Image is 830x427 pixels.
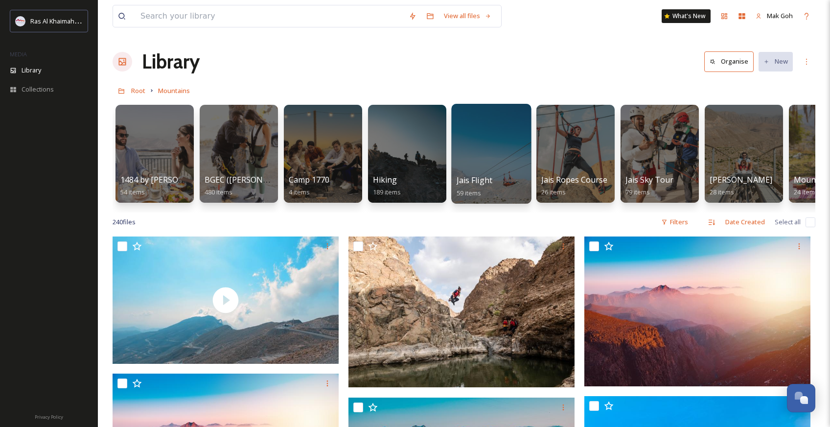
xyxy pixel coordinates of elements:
[625,188,650,196] span: 79 items
[131,85,145,96] a: Root
[457,176,492,197] a: Jais Flight59 items
[787,384,815,412] button: Open Chat
[541,188,566,196] span: 26 items
[113,217,136,227] span: 240 file s
[22,66,41,75] span: Library
[289,174,329,185] span: Camp 1770
[35,410,63,422] a: Privacy Policy
[10,50,27,58] span: MEDIA
[348,237,575,387] img: Wadi Shawka Ras Al Khaimah UAE.jpg
[656,213,693,232] div: Filters
[289,188,310,196] span: 4 items
[205,175,354,196] a: BGEC ([PERSON_NAME] Explorers Camp)480 items
[439,6,496,25] a: View all files
[457,175,492,186] span: Jais Flight
[22,85,54,94] span: Collections
[30,16,169,25] span: Ras Al Khaimah Tourism Development Authority
[541,175,607,196] a: Jais Ropes Course26 items
[775,217,801,227] span: Select all
[120,188,145,196] span: 54 items
[158,85,190,96] a: Mountains
[373,175,401,196] a: Hiking189 items
[142,47,200,76] a: Library
[710,188,734,196] span: 28 items
[720,213,770,232] div: Date Created
[704,51,754,71] button: Organise
[457,188,482,197] span: 59 items
[625,175,673,196] a: Jais Sky Tour79 items
[120,174,213,185] span: 1484 by [PERSON_NAME]
[767,11,793,20] span: Mak Goh
[704,51,759,71] a: Organise
[205,188,232,196] span: 480 items
[373,174,397,185] span: Hiking
[662,9,711,23] a: What's New
[289,175,329,196] a: Camp 17704 items
[759,52,793,71] button: New
[584,237,810,386] img: Jebel Jais Ras Al Khaimah_UAE.jpg
[751,6,798,25] a: Mak Goh
[541,174,607,185] span: Jais Ropes Course
[794,188,818,196] span: 24 items
[16,16,25,26] img: Logo_RAKTDA_RGB-01.png
[136,5,404,27] input: Search your library
[625,174,673,185] span: Jais Sky Tour
[120,175,213,196] a: 1484 by [PERSON_NAME]54 items
[35,414,63,420] span: Privacy Policy
[158,86,190,95] span: Mountains
[710,175,772,196] a: [PERSON_NAME]28 items
[373,188,401,196] span: 189 items
[113,237,339,364] img: thumbnail
[205,174,354,185] span: BGEC ([PERSON_NAME] Explorers Camp)
[710,174,772,185] span: [PERSON_NAME]
[131,86,145,95] span: Root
